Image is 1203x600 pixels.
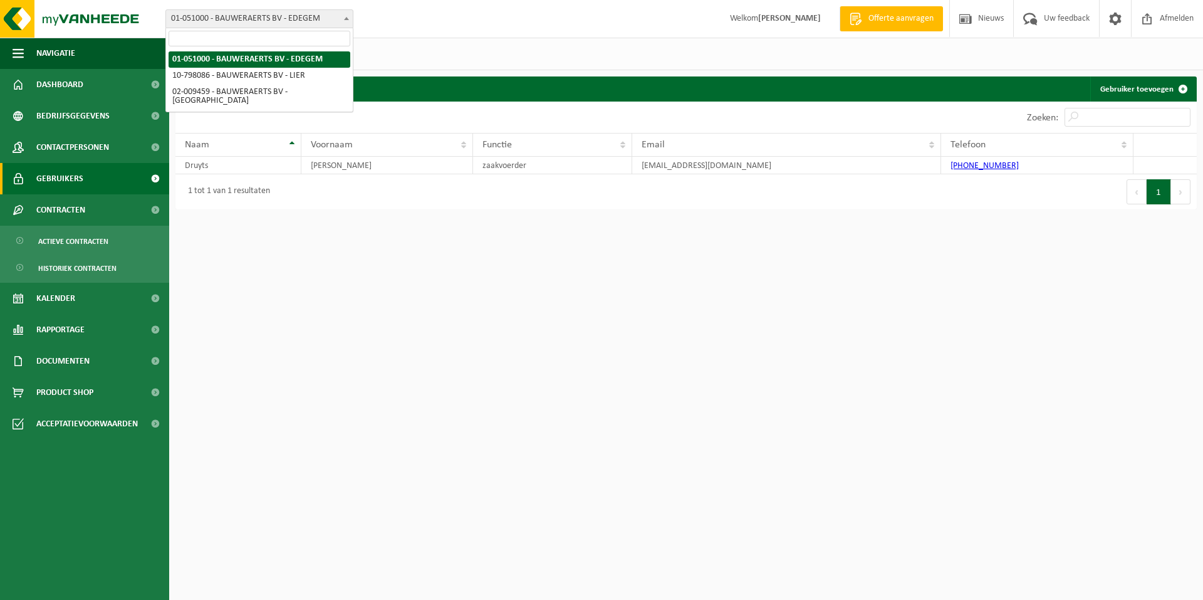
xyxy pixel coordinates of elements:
td: [EMAIL_ADDRESS][DOMAIN_NAME] [632,157,941,174]
span: Acceptatievoorwaarden [36,408,138,439]
span: Naam [185,140,209,150]
div: 1 tot 1 van 1 resultaten [182,181,270,203]
a: Historiek contracten [3,256,166,280]
li: 01-051000 - BAUWERAERTS BV - EDEGEM [169,51,350,68]
span: Telefoon [950,140,986,150]
td: Druyts [175,157,301,174]
span: Documenten [36,345,90,377]
span: Kalender [36,283,75,314]
td: zaakvoerder [473,157,632,174]
button: Previous [1127,179,1147,204]
span: 01-051000 - BAUWERAERTS BV - EDEGEM [165,9,353,28]
span: Historiek contracten [38,256,117,280]
span: Gebruikers [36,163,83,194]
a: [PHONE_NUMBER] [950,161,1019,171]
span: Navigatie [36,38,75,69]
a: Actieve contracten [3,229,166,253]
a: Offerte aanvragen [840,6,943,31]
span: Dashboard [36,69,83,100]
strong: [PERSON_NAME] [758,14,821,23]
li: 02-009459 - BAUWERAERTS BV - [GEOGRAPHIC_DATA] [169,84,350,109]
span: Product Shop [36,377,93,408]
td: [PERSON_NAME] [301,157,473,174]
span: Contactpersonen [36,132,109,163]
label: Zoeken: [1027,113,1058,123]
a: Gebruiker toevoegen [1090,76,1195,102]
button: Next [1171,179,1190,204]
span: Functie [482,140,512,150]
span: Contracten [36,194,85,226]
span: Rapportage [36,314,85,345]
li: 10-798086 - BAUWERAERTS BV - LIER [169,68,350,84]
span: Bedrijfsgegevens [36,100,110,132]
span: Voornaam [311,140,353,150]
span: 01-051000 - BAUWERAERTS BV - EDEGEM [166,10,353,28]
button: 1 [1147,179,1171,204]
span: Actieve contracten [38,229,108,253]
span: Email [642,140,665,150]
span: Offerte aanvragen [865,13,937,25]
